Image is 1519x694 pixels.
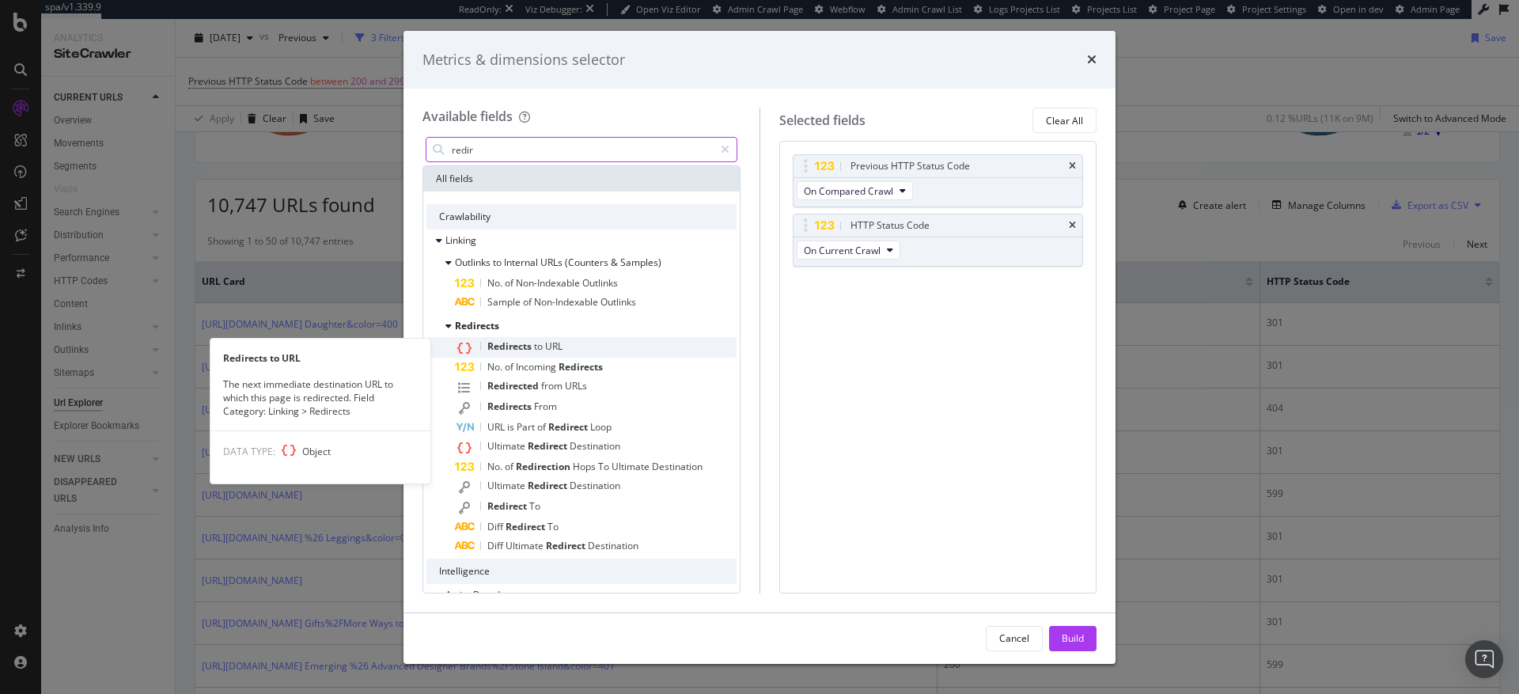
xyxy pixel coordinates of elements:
span: of [505,460,516,473]
div: Selected fields [779,112,866,130]
span: Destination [588,539,638,552]
span: Redirect [528,479,570,492]
div: Build [1062,631,1084,645]
span: On Compared Crawl [804,184,893,198]
div: Redirects to URL [210,351,430,365]
span: to [534,339,545,353]
div: modal [403,31,1116,664]
span: To [529,499,540,513]
span: Ultimate [487,479,528,492]
span: & [611,256,620,269]
span: Loop [590,420,612,434]
button: Clear All [1032,108,1097,133]
span: Diff [487,520,506,533]
span: Redirect [506,520,547,533]
div: HTTP Status Code [850,218,930,233]
span: Destination [570,479,620,492]
button: On Current Crawl [797,241,900,260]
span: Linking [445,233,476,247]
button: Cancel [986,626,1043,651]
span: Part [517,420,537,434]
div: times [1087,50,1097,70]
span: Redirect [548,420,590,434]
span: Destination [652,460,703,473]
span: Redirect [546,539,588,552]
span: Hops [573,460,598,473]
div: Intelligence [426,559,737,584]
div: Previous HTTP Status Code [850,158,970,174]
span: No. [487,276,505,290]
span: ActionBoard [445,588,500,601]
div: Clear All [1046,114,1083,127]
span: Redirection [516,460,573,473]
span: (Counters [565,256,611,269]
span: Redirects [487,400,534,413]
span: Outlinks [582,276,618,290]
span: Outlinks [600,295,636,309]
span: Redirects [559,360,603,374]
div: Crawlability [426,204,737,229]
span: Destination [570,439,620,453]
div: Metrics & dimensions selector [422,50,625,70]
span: URLs [565,379,587,393]
span: URL [545,339,563,353]
span: of [505,360,516,374]
div: Open Intercom Messenger [1465,640,1503,678]
button: On Compared Crawl [797,181,913,200]
div: The next immediate destination URL to which this page is redirected. Field Category: Linking > Re... [210,377,430,418]
button: Build [1049,626,1097,651]
span: On Current Crawl [804,244,881,257]
div: Available fields [422,108,513,125]
span: of [505,276,516,290]
span: Redirect [487,499,529,513]
span: Ultimate [487,439,528,453]
span: Outlinks [455,256,493,269]
span: No. [487,360,505,374]
div: Cancel [999,631,1029,645]
span: Non-Indexable [534,295,600,309]
span: Redirects [455,319,499,332]
span: Sample [487,295,523,309]
span: Redirect [528,439,570,453]
div: times [1069,161,1076,171]
div: Previous HTTP Status CodetimesOn Compared Crawl [793,154,1084,207]
div: times [1069,221,1076,230]
div: All fields [423,166,740,192]
span: Ultimate [612,460,652,473]
span: to [493,256,504,269]
span: URL [487,420,507,434]
span: URLs [540,256,565,269]
span: Samples) [620,256,661,269]
span: Redirected [487,379,541,393]
input: Search by field name [450,138,714,161]
span: To [598,460,612,473]
span: To [547,520,559,533]
span: Redirects [487,339,534,353]
span: No. [487,460,505,473]
div: HTTP Status CodetimesOn Current Crawl [793,214,1084,267]
span: from [541,379,565,393]
span: of [537,420,548,434]
span: Diff [487,539,506,552]
span: Ultimate [506,539,546,552]
span: Incoming [516,360,559,374]
span: of [523,295,534,309]
span: From [534,400,557,413]
span: is [507,420,517,434]
span: Internal [504,256,540,269]
span: Non-Indexable [516,276,582,290]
